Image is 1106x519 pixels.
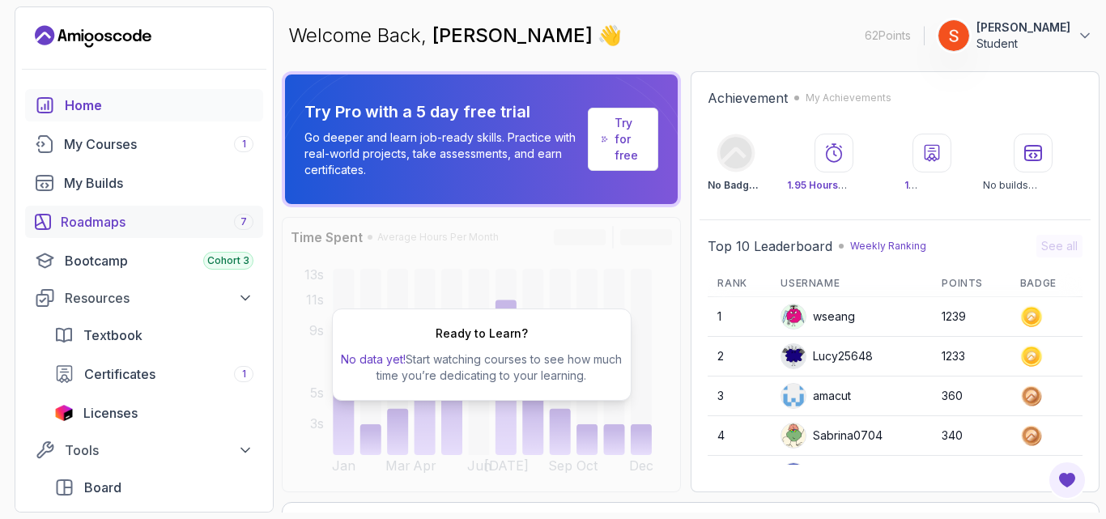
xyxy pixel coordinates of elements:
[65,96,253,115] div: Home
[242,138,246,151] span: 1
[932,270,1010,297] th: Points
[932,337,1010,376] td: 1233
[64,173,253,193] div: My Builds
[781,423,883,449] div: Sabrina0704
[781,462,837,488] div: rx03
[708,270,771,297] th: Rank
[708,337,771,376] td: 2
[787,179,882,192] p: Watched
[708,416,771,456] td: 4
[436,325,528,342] h2: Ready to Learn?
[432,23,598,47] span: [PERSON_NAME]
[1010,270,1083,297] th: Badge
[339,351,624,384] p: Start watching courses to see how much time you’re dedicating to your learning.
[781,423,806,448] img: default monster avatar
[1036,235,1083,257] button: See all
[341,352,406,366] span: No data yet!
[781,343,873,369] div: Lucy25648
[25,167,263,199] a: builds
[25,128,263,160] a: courses
[708,297,771,337] td: 1
[35,23,151,49] a: Landing page
[850,240,926,253] p: Weekly Ranking
[904,179,960,192] p: Certificate
[25,89,263,121] a: home
[25,436,263,465] button: Tools
[83,403,138,423] span: Licenses
[983,179,1083,192] p: No builds completed
[708,236,832,256] h2: Top 10 Leaderboard
[45,319,263,351] a: textbook
[61,212,253,232] div: Roadmaps
[45,397,263,429] a: licenses
[54,405,74,421] img: jetbrains icon
[932,376,1010,416] td: 360
[708,88,788,108] h2: Achievement
[1048,461,1087,500] button: Open Feedback Button
[976,36,1070,52] p: Student
[207,254,249,267] span: Cohort 3
[304,130,581,178] p: Go deeper and learn job-ready skills. Practice with real-world projects, take assessments, and ea...
[781,304,806,329] img: default monster avatar
[781,384,806,408] img: user profile image
[771,270,932,297] th: Username
[708,456,771,496] td: 5
[83,325,143,345] span: Textbook
[976,19,1070,36] p: [PERSON_NAME]
[932,297,1010,337] td: 1239
[288,23,622,49] p: Welcome Back,
[240,215,247,228] span: 7
[938,20,969,51] img: user profile image
[904,179,917,191] span: 1
[615,115,644,164] a: Try for free
[781,463,806,487] img: user profile image
[45,471,263,504] a: board
[45,358,263,390] a: certificates
[938,19,1093,52] button: user profile image[PERSON_NAME]Student
[84,364,155,384] span: Certificates
[932,456,1010,496] td: 300
[781,344,806,368] img: default monster avatar
[932,416,1010,456] td: 340
[64,134,253,154] div: My Courses
[781,304,855,330] div: wseang
[65,251,253,270] div: Bootcamp
[25,283,263,313] button: Resources
[84,478,121,497] span: Board
[65,440,253,460] div: Tools
[242,368,246,381] span: 1
[708,179,764,192] p: No Badge :(
[787,179,847,191] span: 1.95 Hours
[598,23,622,49] span: 👋
[25,206,263,238] a: roadmaps
[65,288,253,308] div: Resources
[588,108,658,171] a: Try for free
[806,91,891,104] p: My Achievements
[865,28,911,44] p: 62 Points
[304,100,581,123] p: Try Pro with a 5 day free trial
[25,245,263,277] a: bootcamp
[708,376,771,416] td: 3
[781,383,851,409] div: amacut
